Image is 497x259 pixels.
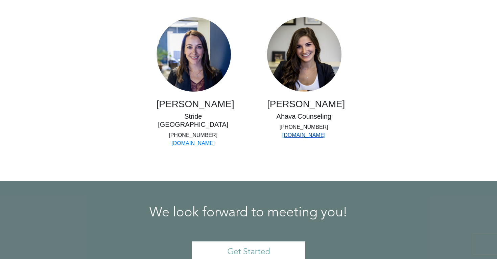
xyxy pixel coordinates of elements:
a: [DOMAIN_NAME] [171,140,215,146]
img: meg_headshot-e1643859976888.png [157,17,231,92]
a: [DOMAIN_NAME] [282,132,326,138]
h2: We look forward to meeting you! [61,205,436,221]
h3: [PERSON_NAME] [157,98,230,110]
div: [PHONE_NUMBER] [267,123,341,131]
div: [PHONE_NUMBER] [157,131,230,139]
h3: [PERSON_NAME] [267,98,341,110]
img: jamie_headshot-e1643860004381.png [267,17,341,92]
h5: Ahava Counseling [267,112,341,120]
h5: Stride [GEOGRAPHIC_DATA] [157,112,230,128]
